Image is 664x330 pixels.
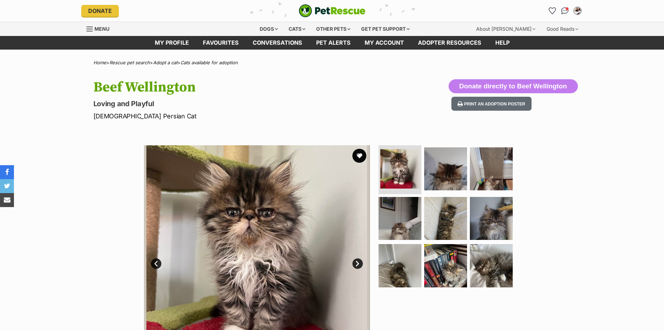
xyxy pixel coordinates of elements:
div: Other pets [311,22,355,36]
img: Photo of Beef Wellington [470,197,513,240]
p: [DEMOGRAPHIC_DATA] Persian Cat [93,111,388,121]
a: Pet alerts [309,36,358,50]
a: Rescue pet search [109,60,150,65]
button: favourite [352,149,366,163]
a: conversations [246,36,309,50]
span: Menu [94,26,109,32]
p: Loving and Playful [93,99,388,109]
img: Kelsie profile pic [574,7,581,14]
button: Donate directly to Beef Wellington [449,79,578,93]
a: Home [93,60,106,65]
img: Photo of Beef Wellington [424,244,467,287]
button: Print an adoption poster [451,97,532,111]
a: Next [352,258,363,269]
a: PetRescue [299,4,366,17]
a: My account [358,36,411,50]
div: Get pet support [356,22,414,36]
img: Photo of Beef Wellington [424,147,467,190]
a: Menu [86,22,114,35]
img: Photo of Beef Wellington [380,149,420,189]
a: Adopter resources [411,36,488,50]
img: chat-41dd97257d64d25036548639549fe6c8038ab92f7586957e7f3b1b290dea8141.svg [561,7,568,14]
h1: Beef Wellington [93,79,388,95]
div: Cats [284,22,310,36]
img: Photo of Beef Wellington [470,244,513,287]
a: Help [488,36,517,50]
a: Adopt a cat [153,60,177,65]
img: Photo of Beef Wellington [379,244,421,287]
a: Favourites [196,36,246,50]
div: Good Reads [542,22,583,36]
ul: Account quick links [547,5,583,16]
a: Donate [81,5,119,17]
a: Favourites [547,5,558,16]
img: Photo of Beef Wellington [424,197,467,240]
button: My account [572,5,583,16]
a: Prev [151,258,161,269]
a: Cats available for adoption [181,60,238,65]
img: logo-cat-932fe2b9b8326f06289b0f2fb663e598f794de774fb13d1741a6617ecf9a85b4.svg [299,4,366,17]
img: Photo of Beef Wellington [379,197,421,240]
a: Conversations [559,5,571,16]
div: Dogs [255,22,283,36]
div: > > > [76,60,588,65]
img: Photo of Beef Wellington [470,147,513,190]
a: My profile [148,36,196,50]
div: About [PERSON_NAME] [471,22,540,36]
